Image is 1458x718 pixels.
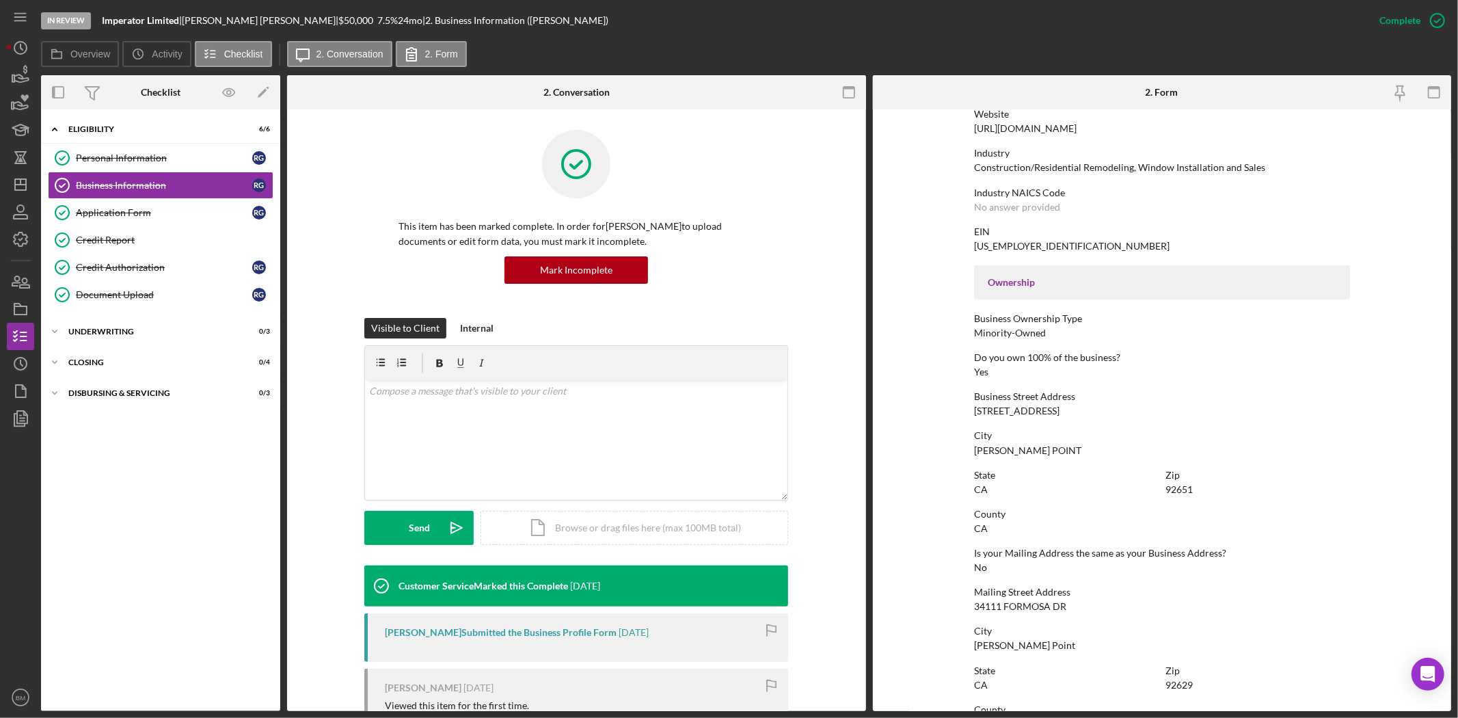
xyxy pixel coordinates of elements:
div: [PERSON_NAME] [PERSON_NAME] | [182,15,338,26]
div: Personal Information [76,152,252,163]
div: Eligibility [68,125,236,133]
text: BM [16,694,25,702]
div: [PERSON_NAME] [385,682,461,693]
div: [URL][DOMAIN_NAME] [974,123,1077,134]
label: Checklist [224,49,263,59]
div: In Review [41,12,91,29]
button: Mark Incomplete [504,256,648,284]
button: Checklist [195,41,272,67]
div: R G [252,151,266,165]
div: Zip [1165,470,1350,481]
div: Checklist [141,87,180,98]
div: Application Form [76,207,252,218]
div: City [974,626,1350,637]
div: [STREET_ADDRESS] [974,405,1059,416]
div: Is your Mailing Address the same as your Business Address? [974,548,1350,559]
div: Viewed this item for the first time. [385,700,529,711]
div: Construction/Residential Remodeling, Window Installation and Sales [974,162,1265,173]
button: BM [7,684,34,711]
div: CA [974,680,988,691]
div: [PERSON_NAME] Point [974,640,1075,651]
div: | 2. Business Information ([PERSON_NAME]) [422,15,608,26]
div: Credit Authorization [76,262,252,273]
div: 0 / 3 [245,389,270,397]
div: Customer Service Marked this Complete [399,581,568,591]
div: 24 mo [398,15,422,26]
button: Internal [453,318,500,338]
div: Document Upload [76,289,252,300]
button: Complete [1366,7,1451,34]
button: Overview [41,41,119,67]
div: [PERSON_NAME] POINT [974,445,1081,456]
div: 2. Form [1146,87,1178,98]
div: EIN [974,226,1350,237]
div: Disbursing & Servicing [68,389,236,397]
a: Application FormRG [48,199,273,226]
button: Send [364,511,474,545]
div: Minority-Owned [974,328,1046,338]
div: 92629 [1165,680,1193,691]
a: Business InformationRG [48,172,273,199]
div: Mailing Street Address [974,587,1350,598]
div: Internal [460,318,494,338]
div: Business Information [76,180,252,191]
p: This item has been marked complete. In order for [PERSON_NAME] to upload documents or edit form d... [399,219,754,250]
a: Credit AuthorizationRG [48,254,273,281]
b: Imperator Limited [102,14,179,26]
div: 2. Conversation [543,87,610,98]
label: Overview [70,49,110,59]
div: Industry NAICS Code [974,187,1350,198]
div: City [974,430,1350,441]
a: Document UploadRG [48,281,273,308]
div: 34111 FORMOSA DR [974,601,1066,612]
div: R G [252,206,266,220]
div: Send [409,511,430,545]
div: 92651 [1165,484,1193,495]
div: Underwriting [68,328,236,336]
button: Visible to Client [364,318,446,338]
time: 2025-08-28 06:17 [463,682,494,693]
label: Activity [152,49,182,59]
div: [PERSON_NAME] Submitted the Business Profile Form [385,627,617,638]
div: County [974,704,1350,715]
div: Business Ownership Type [974,313,1350,324]
div: 0 / 3 [245,328,270,336]
button: 2. Conversation [287,41,392,67]
div: R G [252,261,266,274]
div: 7.5 % [377,15,398,26]
div: Zip [1165,665,1350,676]
time: 2025-08-28 18:39 [570,581,600,591]
div: Complete [1379,7,1420,34]
div: Open Intercom Messenger [1412,658,1444,691]
div: Yes [974,367,988,377]
div: Business Street Address [974,391,1350,402]
button: Activity [122,41,191,67]
a: Personal InformationRG [48,144,273,172]
div: 0 / 4 [245,358,270,367]
div: R G [252,288,266,302]
label: 2. Form [425,49,458,59]
time: 2025-08-28 06:18 [619,627,649,638]
div: | [102,15,182,26]
div: Credit Report [76,235,273,245]
div: Closing [68,358,236,367]
div: R G [252,178,266,192]
div: Industry [974,148,1350,159]
div: County [974,509,1350,520]
div: CA [974,523,988,534]
a: Credit Report [48,226,273,254]
div: Website [974,109,1350,120]
label: 2. Conversation [316,49,383,59]
div: 6 / 6 [245,125,270,133]
div: [US_EMPLOYER_IDENTIFICATION_NUMBER] [974,241,1170,252]
div: No answer provided [974,202,1060,213]
div: Do you own 100% of the business? [974,352,1350,363]
div: No [974,562,987,573]
span: $50,000 [338,14,373,26]
div: Visible to Client [371,318,440,338]
div: Ownership [988,277,1336,288]
div: CA [974,484,988,495]
div: State [974,665,1159,676]
div: State [974,470,1159,481]
button: 2. Form [396,41,467,67]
